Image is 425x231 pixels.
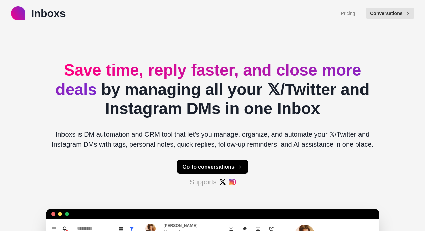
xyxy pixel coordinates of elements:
p: Inboxs is DM automation and CRM tool that let's you manage, organize, and automate your 𝕏/Twitter... [46,129,379,149]
a: Pricing [341,10,355,17]
img: # [229,179,236,185]
button: Conversations [366,8,414,19]
button: Go to conversations [177,160,248,174]
h2: by managing all your 𝕏/Twitter and Instagram DMs in one Inbox [46,60,379,119]
img: # [219,179,226,185]
p: [PERSON_NAME] [164,223,198,229]
p: Inboxs [31,5,66,21]
img: logo [11,6,25,20]
p: Supports [189,177,216,187]
a: logoInboxs [11,5,66,21]
span: Save time, reply faster, and close more deals [55,61,361,98]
